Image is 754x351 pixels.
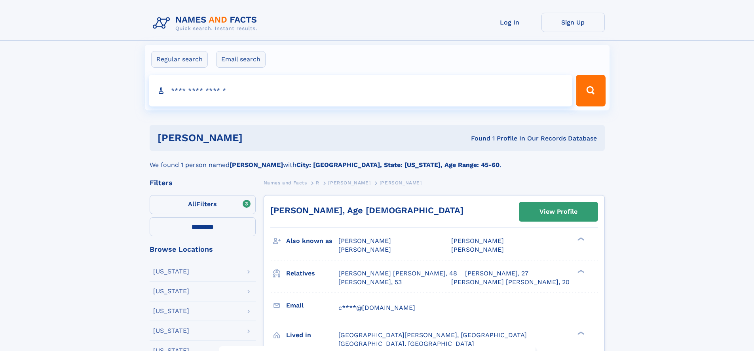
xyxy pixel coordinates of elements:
[539,203,577,221] div: View Profile
[151,51,208,68] label: Regular search
[286,328,338,342] h3: Lived in
[150,13,264,34] img: Logo Names and Facts
[478,13,541,32] a: Log In
[338,237,391,245] span: [PERSON_NAME]
[150,151,605,170] div: We found 1 person named with .
[575,330,585,336] div: ❯
[286,234,338,248] h3: Also known as
[328,180,370,186] span: [PERSON_NAME]
[338,246,391,253] span: [PERSON_NAME]
[338,331,527,339] span: [GEOGRAPHIC_DATA][PERSON_NAME], [GEOGRAPHIC_DATA]
[380,180,422,186] span: [PERSON_NAME]
[153,288,189,294] div: [US_STATE]
[286,267,338,280] h3: Relatives
[451,246,504,253] span: [PERSON_NAME]
[576,75,605,106] button: Search Button
[316,178,319,188] a: R
[296,161,500,169] b: City: [GEOGRAPHIC_DATA], State: [US_STATE], Age Range: 45-60
[575,237,585,242] div: ❯
[338,269,457,278] a: [PERSON_NAME] [PERSON_NAME], 48
[357,134,597,143] div: Found 1 Profile In Our Records Database
[153,268,189,275] div: [US_STATE]
[328,178,370,188] a: [PERSON_NAME]
[188,200,196,208] span: All
[150,246,256,253] div: Browse Locations
[575,269,585,274] div: ❯
[316,180,319,186] span: R
[519,202,598,221] a: View Profile
[286,299,338,312] h3: Email
[465,269,528,278] a: [PERSON_NAME], 27
[158,133,357,143] h1: [PERSON_NAME]
[338,278,402,286] a: [PERSON_NAME], 53
[216,51,266,68] label: Email search
[149,75,573,106] input: search input
[153,308,189,314] div: [US_STATE]
[150,179,256,186] div: Filters
[230,161,283,169] b: [PERSON_NAME]
[153,328,189,334] div: [US_STATE]
[264,178,307,188] a: Names and Facts
[451,278,570,286] a: [PERSON_NAME] [PERSON_NAME], 20
[451,237,504,245] span: [PERSON_NAME]
[541,13,605,32] a: Sign Up
[270,205,463,215] a: [PERSON_NAME], Age [DEMOGRAPHIC_DATA]
[338,340,474,347] span: [GEOGRAPHIC_DATA], [GEOGRAPHIC_DATA]
[150,195,256,214] label: Filters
